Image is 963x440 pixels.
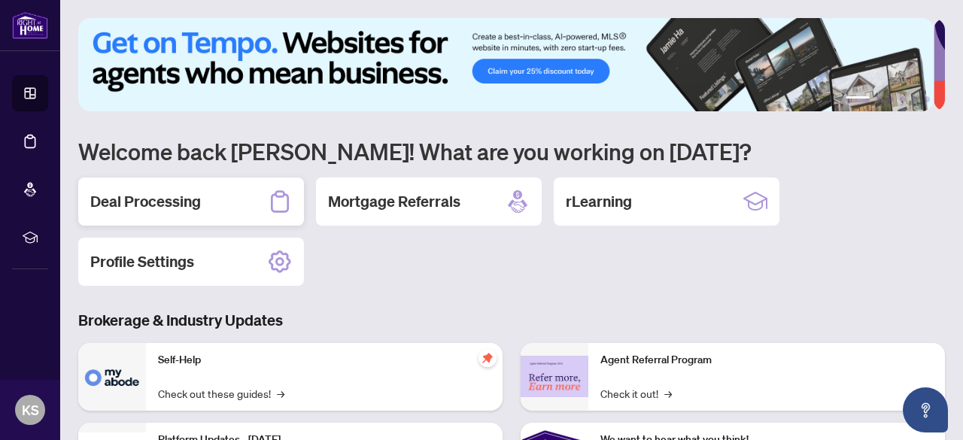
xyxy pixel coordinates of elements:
[328,191,460,212] h2: Mortgage Referrals
[900,96,906,102] button: 4
[888,96,894,102] button: 3
[78,137,945,165] h1: Welcome back [PERSON_NAME]! What are you working on [DATE]?
[903,387,948,432] button: Open asap
[924,96,930,102] button: 6
[912,96,918,102] button: 5
[521,356,588,397] img: Agent Referral Program
[158,385,284,402] a: Check out these guides!→
[478,349,497,367] span: pushpin
[78,18,934,111] img: Slide 0
[90,191,201,212] h2: Deal Processing
[600,352,933,369] p: Agent Referral Program
[566,191,632,212] h2: rLearning
[78,310,945,331] h3: Brokerage & Industry Updates
[12,11,48,39] img: logo
[876,96,882,102] button: 2
[600,385,672,402] a: Check it out!→
[277,385,284,402] span: →
[846,96,870,102] button: 1
[158,352,491,369] p: Self-Help
[78,343,146,411] img: Self-Help
[90,251,194,272] h2: Profile Settings
[22,399,39,420] span: KS
[664,385,672,402] span: →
